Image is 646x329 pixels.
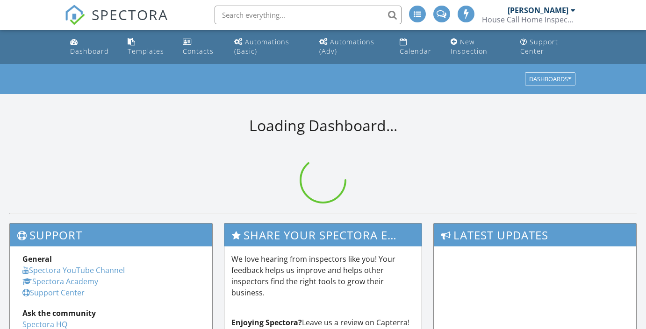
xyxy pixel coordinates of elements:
[22,287,85,298] a: Support Center
[70,47,109,56] div: Dashboard
[231,317,302,328] strong: Enjoying Spectora?
[179,34,223,60] a: Contacts
[124,34,172,60] a: Templates
[517,34,580,60] a: Support Center
[529,76,571,83] div: Dashboards
[230,34,308,60] a: Automations (Basic)
[520,37,558,56] div: Support Center
[128,47,164,56] div: Templates
[231,317,414,328] p: Leave us a review on Capterra!
[508,6,568,15] div: [PERSON_NAME]
[22,254,52,264] strong: General
[215,6,402,24] input: Search everything...
[22,308,200,319] div: Ask the community
[65,5,85,25] img: The Best Home Inspection Software - Spectora
[319,37,374,56] div: Automations (Adv)
[183,47,214,56] div: Contacts
[451,37,488,56] div: New Inspection
[400,47,431,56] div: Calendar
[22,265,125,275] a: Spectora YouTube Channel
[65,13,168,32] a: SPECTORA
[22,276,98,287] a: Spectora Academy
[447,34,509,60] a: New Inspection
[231,253,414,298] p: We love hearing from inspectors like you! Your feedback helps us improve and helps other inspecto...
[92,5,168,24] span: SPECTORA
[66,34,116,60] a: Dashboard
[396,34,439,60] a: Calendar
[525,73,575,86] button: Dashboards
[482,15,575,24] div: House Call Home Inspection- Lake Charles, LA
[316,34,388,60] a: Automations (Advanced)
[10,224,212,246] h3: Support
[434,224,636,246] h3: Latest Updates
[234,37,289,56] div: Automations (Basic)
[224,224,421,246] h3: Share Your Spectora Experience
